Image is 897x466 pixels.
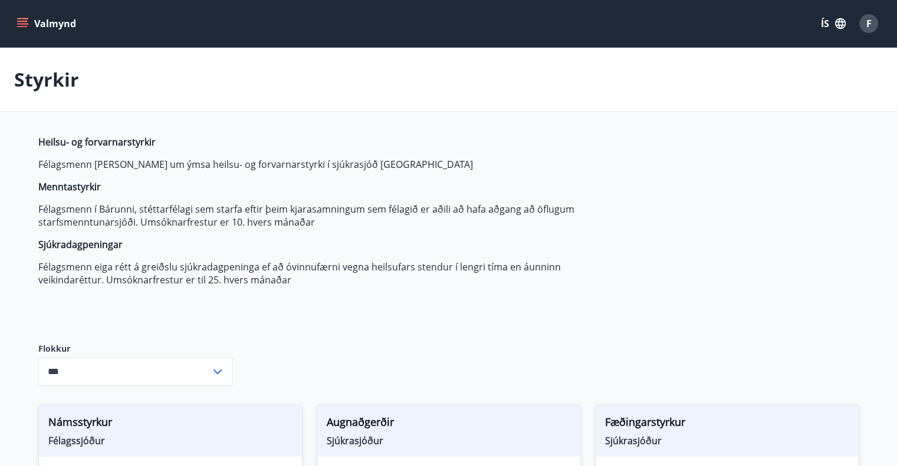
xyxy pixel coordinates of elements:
span: Sjúkrasjóður [605,434,849,447]
span: Fæðingarstyrkur [605,414,849,434]
button: F [855,9,883,38]
p: Félagsmenn [PERSON_NAME] um ýmsa heilsu- og forvarnarstyrki í sjúkrasjóð [GEOGRAPHIC_DATA] [38,158,595,171]
strong: Sjúkradagpeningar [38,238,123,251]
span: Sjúkrasjóður [327,434,571,447]
button: ÍS [814,13,852,34]
span: Augnaðgerðir [327,414,571,434]
p: Styrkir [14,67,79,92]
strong: Menntastyrkir [38,180,101,193]
p: Félagsmenn eiga rétt á greiðslu sjúkradagpeninga ef að óvinnufærni vegna heilsufars stendur í len... [38,260,595,286]
span: F [866,17,872,30]
p: Félagsmenn í Bárunni, stéttarfélagi sem starfa eftir þeim kjarasamningum sem félagið er aðili að ... [38,203,595,229]
span: Námsstyrkur [48,414,293,434]
label: Flokkur [38,343,233,355]
button: menu [14,13,81,34]
strong: Heilsu- og forvarnarstyrkir [38,135,156,148]
span: Félagssjóður [48,434,293,447]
